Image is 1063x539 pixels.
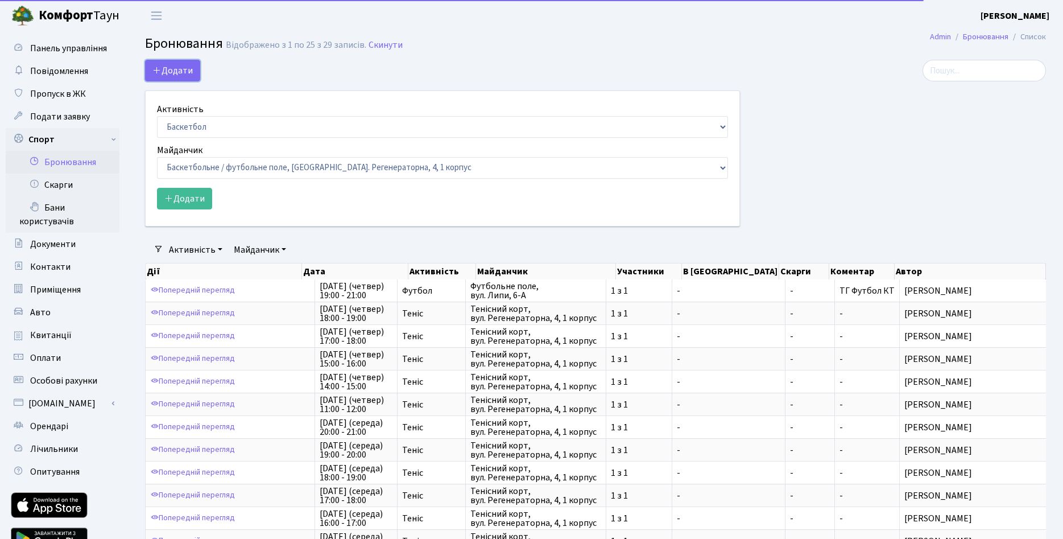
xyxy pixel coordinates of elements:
span: Авто [30,306,51,319]
a: [PERSON_NAME] [981,9,1049,23]
span: Теніс [402,468,461,478]
a: Попередній перегляд [148,327,238,345]
span: Приміщення [30,283,81,296]
span: - [677,355,780,364]
span: - [677,423,780,432]
nav: breadcrumb [913,25,1063,49]
span: Тенісний корт, вул. Регенераторна, 4, 1 корпус [470,373,601,391]
button: Переключити навігацію [142,6,171,25]
span: - [677,491,780,500]
a: Бани користувачів [6,196,119,233]
a: Авто [6,301,119,324]
span: - [677,446,780,455]
th: Скарги [779,264,829,279]
span: 1 з 1 [611,332,667,341]
a: Попередній перегляд [148,464,238,482]
span: - [790,423,830,432]
a: Спорт [6,128,119,151]
span: Тенісний корт, вул. Регенераторна, 4, 1 корпус [470,350,601,368]
span: 1 з 1 [611,286,667,295]
span: - [677,377,780,386]
a: Скарги [6,174,119,196]
span: Пропуск в ЖК [30,88,86,100]
span: Теніс [402,491,461,500]
span: - [790,491,830,500]
th: Дата [302,264,408,279]
a: Бронювання [963,31,1008,43]
th: Автор [895,264,1046,279]
span: - [790,514,830,523]
img: logo.png [11,5,34,27]
a: Попередній перегляд [148,350,238,368]
a: Попередній перегляд [148,509,238,527]
label: Активність [157,102,204,116]
span: 1 з 1 [611,400,667,409]
span: Теніс [402,514,461,523]
span: Таун [39,6,119,26]
span: Бронювання [145,34,223,54]
span: ТГ Футбол КТ [839,285,895,297]
span: - [839,353,843,365]
span: Теніс [402,446,461,455]
label: Майданчик [157,143,202,157]
span: - [790,468,830,478]
span: - [839,444,843,456]
span: 1 з 1 [611,446,667,455]
span: [DATE] (четвер) 19:00 - 21:00 [320,282,392,300]
a: Попередній перегляд [148,487,238,504]
a: Пропуск в ЖК [6,83,119,105]
span: Теніс [402,400,461,409]
th: В [GEOGRAPHIC_DATA] [682,264,779,279]
a: Орендарі [6,415,119,438]
a: Документи [6,233,119,256]
a: Попередній перегляд [148,305,238,322]
span: Повідомлення [30,65,88,77]
a: Попередній перегляд [148,282,238,299]
button: Додати [145,60,200,81]
span: - [677,514,780,523]
a: Майданчик [229,240,291,260]
span: Подати заявку [30,110,90,123]
span: [DATE] (четвер) 18:00 - 19:00 [320,305,392,323]
span: - [839,376,843,388]
a: Попередній перегляд [148,441,238,459]
span: 1 з 1 [611,468,667,478]
span: [DATE] (середа) 20:00 - 21:00 [320,418,392,437]
a: Лічильники [6,438,119,460]
span: [DATE] (середа) 18:00 - 19:00 [320,464,392,482]
th: Активність [408,264,476,279]
span: Тенісний корт, вул. Регенераторна, 4, 1 корпус [470,327,601,345]
span: [DATE] (четвер) 14:00 - 15:00 [320,373,392,391]
a: Особові рахунки [6,369,119,392]
a: Контакти [6,256,119,278]
span: Тенісний корт, вул. Регенераторна, 4, 1 корпус [470,305,601,323]
span: [DATE] (четвер) 11:00 - 12:00 [320,396,392,414]
span: 1 з 1 [611,491,667,500]
span: 1 з 1 [611,514,667,523]
span: Квитанції [30,329,72,341]
span: Тенісний корт, вул. Регенераторна, 4, 1 корпус [470,396,601,414]
div: Відображено з 1 по 25 з 29 записів. [226,40,366,51]
span: Тенісний корт, вул. Регенераторна, 4, 1 корпус [470,487,601,505]
span: Теніс [402,423,461,432]
span: [DATE] (четвер) 17:00 - 18:00 [320,327,392,345]
span: 1 з 1 [611,423,667,432]
span: 1 з 1 [611,377,667,386]
span: - [677,468,780,478]
span: Футбольне поле, вул. Липи, 6-А [470,282,601,300]
span: [DATE] (середа) 17:00 - 18:00 [320,487,392,505]
th: Дії [146,264,302,279]
a: Скинути [369,40,403,51]
th: Участники [616,264,682,279]
span: - [790,286,830,295]
a: Попередній перегляд [148,418,238,436]
span: Контакти [30,261,71,273]
span: - [677,286,780,295]
span: - [677,332,780,341]
span: - [839,398,843,411]
span: [DATE] (четвер) 15:00 - 16:00 [320,350,392,368]
a: Квитанції [6,324,119,347]
span: Тенісний корт, вул. Регенераторна, 4, 1 корпус [470,441,601,459]
span: 1 з 1 [611,309,667,318]
a: Подати заявку [6,105,119,128]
